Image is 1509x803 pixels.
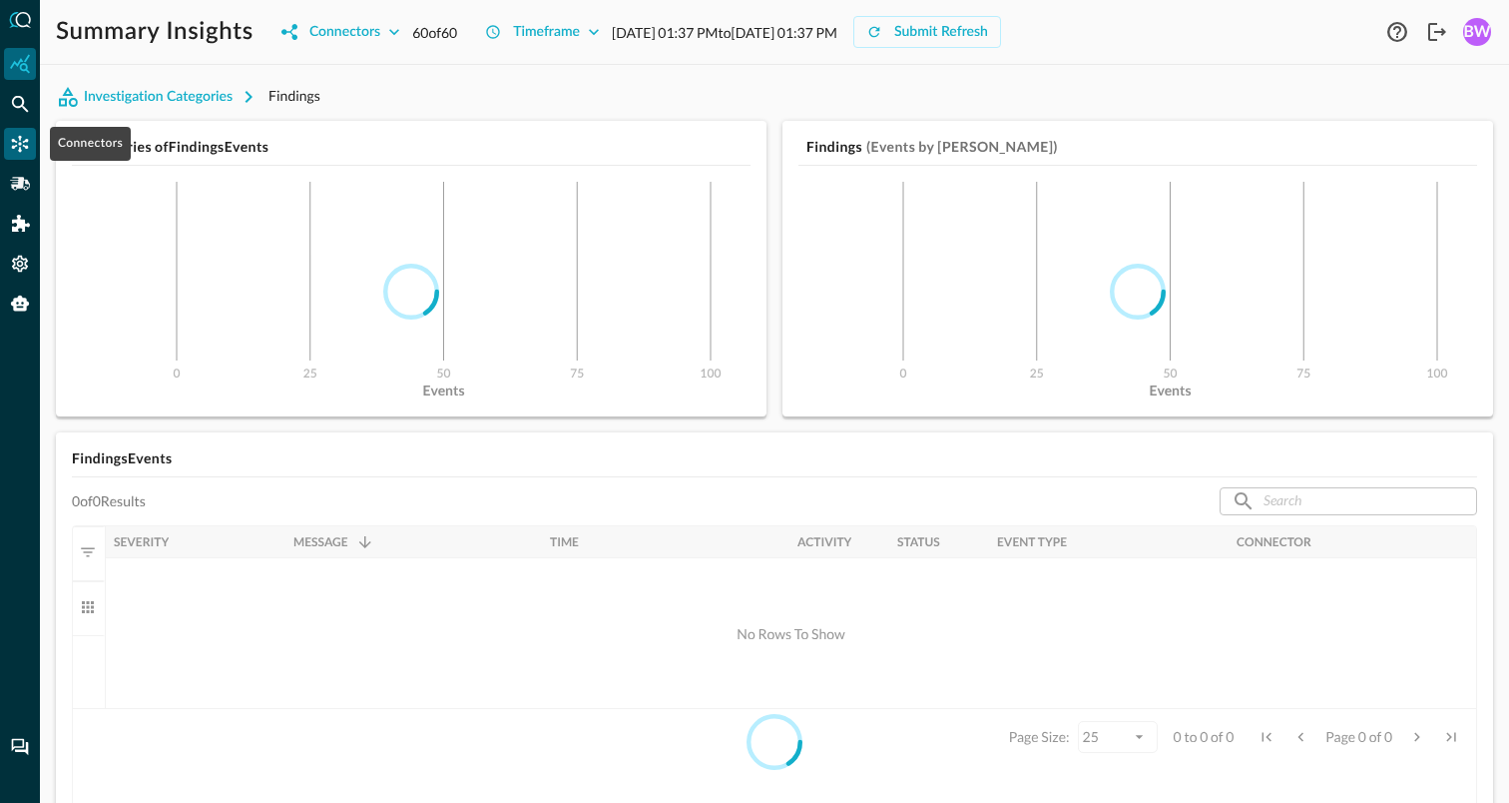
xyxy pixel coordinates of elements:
[72,448,1477,468] h5: Findings Events
[50,127,131,161] div: Connectors
[412,22,457,43] p: 60 of 60
[1421,16,1453,48] button: Logout
[269,16,412,48] button: Connectors
[473,16,612,48] button: Timeframe
[866,137,1058,157] h5: (Events by [PERSON_NAME])
[612,22,837,43] p: [DATE] 01:37 PM to [DATE] 01:37 PM
[853,16,1001,48] button: Submit Refresh
[4,128,36,160] div: Connectors
[1381,16,1413,48] button: Help
[4,168,36,200] div: Pipelines
[1463,18,1491,46] div: BW
[268,87,320,104] span: Findings
[72,492,146,510] p: 0 of 0 Results
[1263,482,1431,519] input: Search
[56,16,253,48] h1: Summary Insights
[4,88,36,120] div: Federated Search
[5,208,37,240] div: Addons
[56,81,268,113] button: Investigation Categories
[4,288,36,320] div: Query Agent
[806,137,862,157] h5: Findings
[4,248,36,280] div: Settings
[80,137,751,157] h5: Categories of Findings Events
[4,731,36,763] div: Chat
[4,48,36,80] div: Summary Insights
